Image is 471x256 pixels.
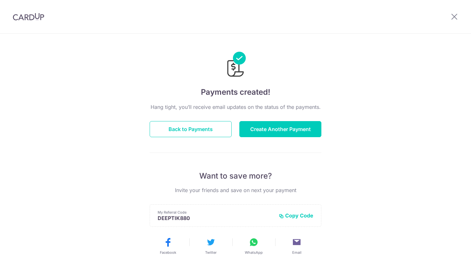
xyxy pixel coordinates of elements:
[239,121,321,137] button: Create Another Payment
[150,103,321,111] p: Hang tight, you’ll receive email updates on the status of the payments.
[150,86,321,98] h4: Payments created!
[235,237,273,255] button: WhatsApp
[150,121,232,137] button: Back to Payments
[158,210,274,215] p: My Referral Code
[149,237,187,255] button: Facebook
[278,237,316,255] button: Email
[150,186,321,194] p: Invite your friends and save on next your payment
[13,13,44,21] img: CardUp
[205,250,217,255] span: Twitter
[192,237,230,255] button: Twitter
[160,250,176,255] span: Facebook
[279,212,313,219] button: Copy Code
[150,171,321,181] p: Want to save more?
[292,250,302,255] span: Email
[158,215,274,221] p: DEEPTIK880
[225,52,246,79] img: Payments
[245,250,263,255] span: WhatsApp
